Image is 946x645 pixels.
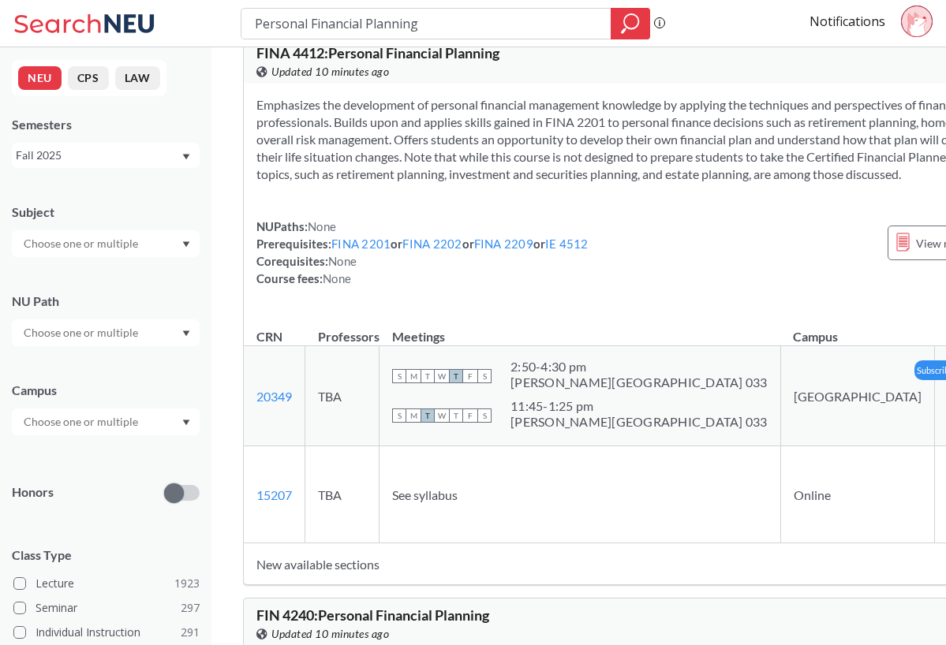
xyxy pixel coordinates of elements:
div: Fall 2025Dropdown arrow [12,143,200,168]
button: LAW [115,66,160,90]
span: None [308,219,336,233]
span: FINA 4412 : Personal Financial Planning [256,44,499,62]
span: None [323,271,351,285]
input: Class, professor, course number, "phrase" [253,10,600,37]
span: Updated 10 minutes ago [271,63,389,80]
input: Choose one or multiple [16,323,148,342]
span: None [328,254,357,268]
div: Subject [12,203,200,221]
label: Individual Instruction [13,622,200,643]
span: 291 [181,624,200,641]
div: Semesters [12,116,200,133]
div: NU Path [12,293,200,310]
input: Choose one or multiple [16,234,148,253]
span: F [463,408,477,423]
div: 2:50 - 4:30 pm [510,359,768,375]
svg: Dropdown arrow [182,154,190,160]
span: See syllabus [392,487,458,502]
span: M [406,369,421,383]
a: 20349 [256,389,292,404]
th: Meetings [380,312,781,346]
a: FINA 2209 [474,237,533,251]
svg: Dropdown arrow [182,419,190,426]
span: M [406,408,421,423]
span: Class Type [12,546,200,564]
div: Dropdown arrow [12,230,200,257]
span: 297 [181,599,200,617]
td: TBA [305,446,380,543]
span: F [463,369,477,383]
span: S [392,408,406,423]
a: Notifications [810,13,885,30]
div: magnifying glass [611,8,650,39]
div: Dropdown arrow [12,408,200,435]
button: CPS [68,66,109,90]
span: W [435,408,449,423]
div: Fall 2025 [16,147,181,164]
span: S [477,369,492,383]
div: CRN [256,328,282,345]
div: Campus [12,382,200,399]
span: S [477,408,492,423]
a: FINA 2202 [402,237,462,251]
svg: Dropdown arrow [182,330,190,337]
a: IE 4512 [545,237,589,251]
td: TBA [305,346,380,446]
span: 1923 [174,575,200,592]
div: 11:45 - 1:25 pm [510,398,768,414]
a: FINA 2201 [331,237,391,251]
a: 15207 [256,487,292,502]
button: NEU [18,66,62,90]
td: Online [780,446,934,543]
p: Honors [12,483,54,501]
div: Dropdown arrow [12,319,200,346]
label: Seminar [13,598,200,618]
div: [PERSON_NAME][GEOGRAPHIC_DATA] 033 [510,375,768,390]
div: NUPaths: Prerequisites: or or or Corequisites: Course fees: [256,218,589,287]
svg: Dropdown arrow [182,241,190,248]
span: W [435,369,449,383]
span: T [421,369,435,383]
th: Campus [780,312,934,346]
div: [PERSON_NAME][GEOGRAPHIC_DATA] 033 [510,414,768,430]
input: Choose one or multiple [16,412,148,431]
label: Lecture [13,573,200,594]
th: Professors [305,312,380,346]
span: T [449,369,463,383]
span: T [449,408,463,423]
span: FIN 4240 : Personal Financial Planning [256,606,489,624]
span: Updated 10 minutes ago [271,625,389,643]
span: S [392,369,406,383]
td: [GEOGRAPHIC_DATA] [780,346,934,446]
svg: magnifying glass [621,13,640,35]
span: T [421,408,435,423]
